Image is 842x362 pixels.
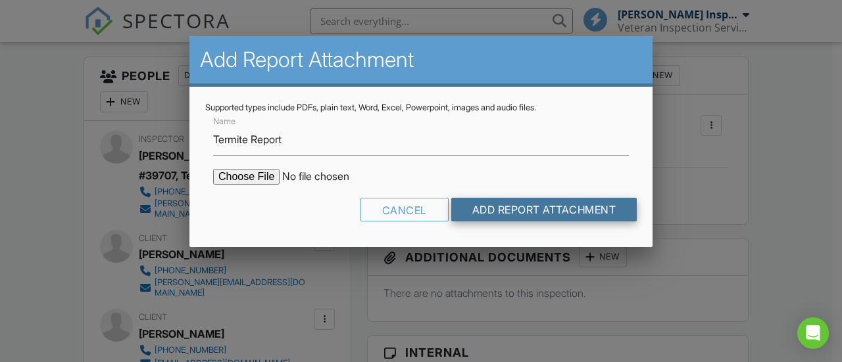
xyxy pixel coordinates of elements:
div: Open Intercom Messenger [797,317,829,349]
div: Supported types include PDFs, plain text, Word, Excel, Powerpoint, images and audio files. [205,102,637,113]
label: Name [213,116,235,127]
input: Add Report Attachment [451,198,637,221]
div: Cancel [360,198,449,221]
h2: Add Report Attachment [200,47,642,73]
